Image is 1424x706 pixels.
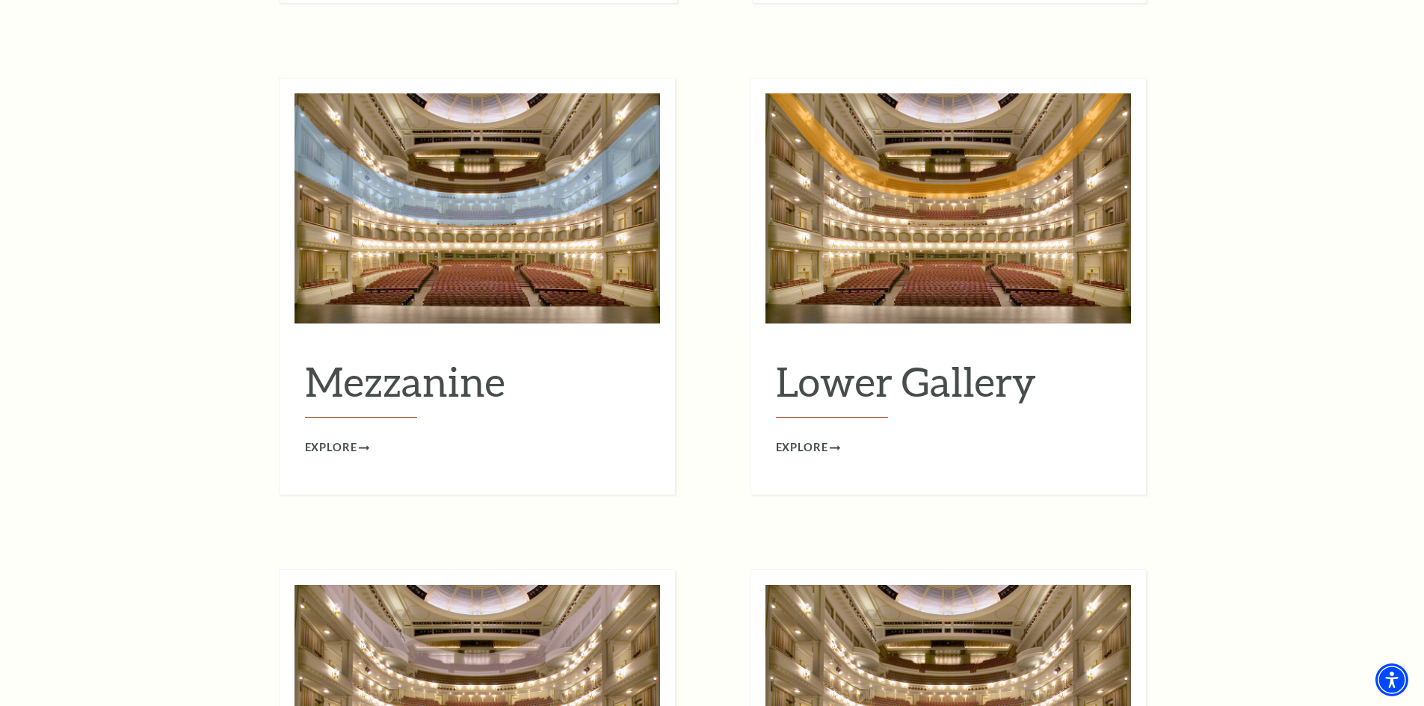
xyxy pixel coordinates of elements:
[305,439,369,457] a: Explore
[776,439,840,457] a: Explore
[776,357,1121,418] h2: Lower Gallery
[305,439,357,457] span: Explore
[765,93,1131,323] img: Lower Gallery
[295,93,660,323] img: Mezzanine
[305,357,650,418] h2: Mezzanine
[1375,663,1408,696] div: Accessibility Menu
[776,439,828,457] span: Explore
